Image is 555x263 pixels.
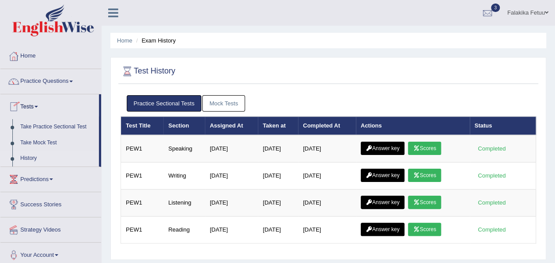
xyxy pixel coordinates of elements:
a: Strategy Videos [0,217,101,240]
div: Completed [475,171,509,180]
td: [DATE] [298,190,356,217]
a: Practice Questions [0,69,101,91]
a: Answer key [361,142,404,155]
td: PEW1 [121,135,164,162]
a: Scores [408,142,441,155]
td: [DATE] [258,190,298,217]
td: [DATE] [205,190,258,217]
td: Speaking [163,135,205,162]
span: 3 [491,4,500,12]
a: Take Practice Sectional Test [16,119,99,135]
td: [DATE] [205,162,258,190]
th: Status [470,116,536,135]
td: Writing [163,162,205,190]
td: PEW1 [121,190,164,217]
li: Exam History [134,36,176,45]
td: PEW1 [121,217,164,244]
th: Completed At [298,116,356,135]
a: Scores [408,169,441,182]
td: PEW1 [121,162,164,190]
td: [DATE] [258,162,298,190]
td: [DATE] [205,135,258,162]
td: [DATE] [298,217,356,244]
td: [DATE] [298,162,356,190]
a: Home [0,44,101,66]
td: [DATE] [258,135,298,162]
div: Completed [475,198,509,207]
a: Answer key [361,223,404,236]
td: [DATE] [298,135,356,162]
td: Listening [163,190,205,217]
th: Taken at [258,116,298,135]
a: Answer key [361,196,404,209]
a: Answer key [361,169,404,182]
h2: Test History [121,65,175,78]
a: Practice Sectional Tests [127,95,202,112]
th: Actions [356,116,470,135]
a: Scores [408,196,441,209]
td: Reading [163,217,205,244]
div: Completed [475,144,509,153]
a: Tests [0,94,99,116]
a: History [16,151,99,166]
td: [DATE] [205,217,258,244]
a: Mock Tests [202,95,245,112]
div: Completed [475,225,509,234]
a: Take Mock Test [16,135,99,151]
th: Test Title [121,116,164,135]
a: Success Stories [0,192,101,214]
a: Scores [408,223,441,236]
td: [DATE] [258,217,298,244]
a: Home [117,37,132,44]
th: Assigned At [205,116,258,135]
a: Predictions [0,167,101,189]
th: Section [163,116,205,135]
